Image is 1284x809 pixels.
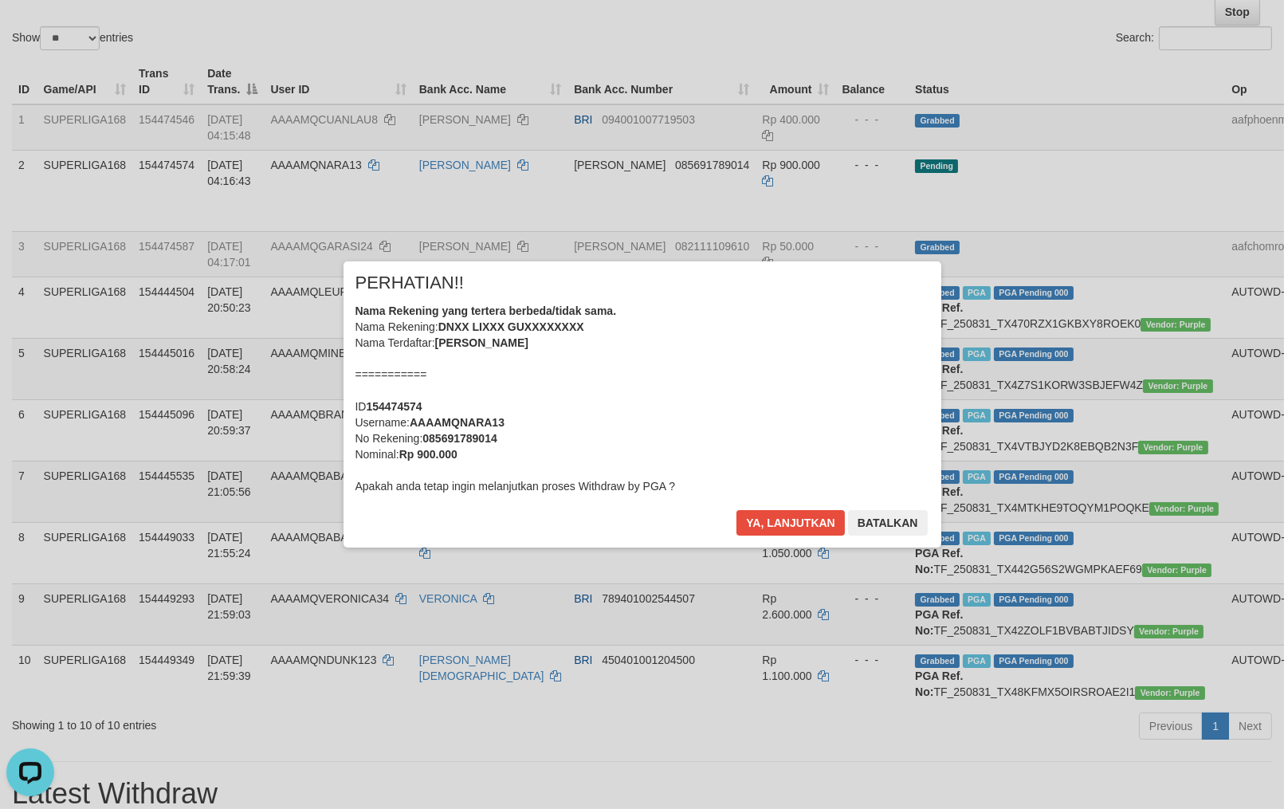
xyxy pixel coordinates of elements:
button: Open LiveChat chat widget [6,6,54,54]
b: 085691789014 [422,432,497,445]
b: 154474574 [367,400,422,413]
b: DNXX LIXXX GUXXXXXXXX [438,320,584,333]
button: Ya, lanjutkan [736,510,845,536]
b: Nama Rekening yang tertera berbeda/tidak sama. [355,304,617,317]
span: PERHATIAN!! [355,275,465,291]
button: Batalkan [848,510,928,536]
div: Nama Rekening: Nama Terdaftar: =========== ID Username: No Rekening: Nominal: Apakah anda tetap i... [355,303,929,494]
b: Rp 900.000 [399,448,457,461]
b: [PERSON_NAME] [435,336,528,349]
b: AAAAMQNARA13 [410,416,505,429]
